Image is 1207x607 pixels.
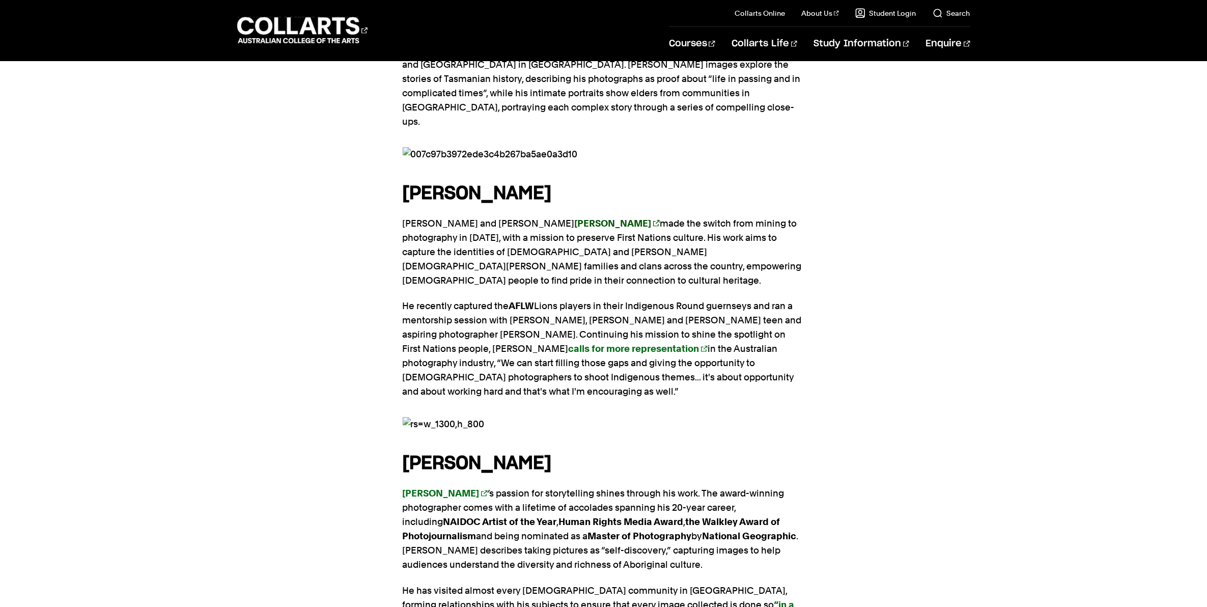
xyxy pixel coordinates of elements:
strong: NAIDOC Artist of the Year [443,516,557,527]
a: Student Login [855,8,916,18]
a: Study Information [813,27,909,61]
strong: [PERSON_NAME] [403,454,552,473]
a: Collarts Online [735,8,785,18]
strong: [PERSON_NAME] [575,218,652,229]
img: rs=w_1300,h_800 [403,417,805,431]
strong: National Geographic [703,531,797,541]
img: 007c97b3972ede3c4b267ba5ae0a3d10 [403,147,805,161]
p: He recently captured the Lions players in their Indigenous Round guernseys and ran a mentorship s... [403,299,805,399]
strong: AFLW [509,300,535,311]
strong: [PERSON_NAME] [403,184,552,203]
a: Collarts Life [732,27,797,61]
strong: calls for more representation [569,343,699,354]
strong: Master of Photography [588,531,692,541]
a: Search [933,8,970,18]
a: [PERSON_NAME] [575,218,660,229]
p: [PERSON_NAME] and [PERSON_NAME] made the switch from mining to photography in [DATE], with a miss... [403,216,805,288]
p: ’s passion for storytelling shines through his work. The award-winning photographer comes with a ... [403,486,805,572]
strong: Human Rights Media Award [559,516,684,527]
a: calls for more representation [569,343,708,354]
a: Courses [669,27,715,61]
a: [PERSON_NAME] [403,488,488,499]
strong: [PERSON_NAME] [403,488,480,499]
div: Go to homepage [237,16,368,45]
p: [DEMOGRAPHIC_DATA] has been a fixture in the Australian photography industry since his career beg... [403,15,805,129]
a: About Us [801,8,839,18]
a: Enquire [925,27,970,61]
